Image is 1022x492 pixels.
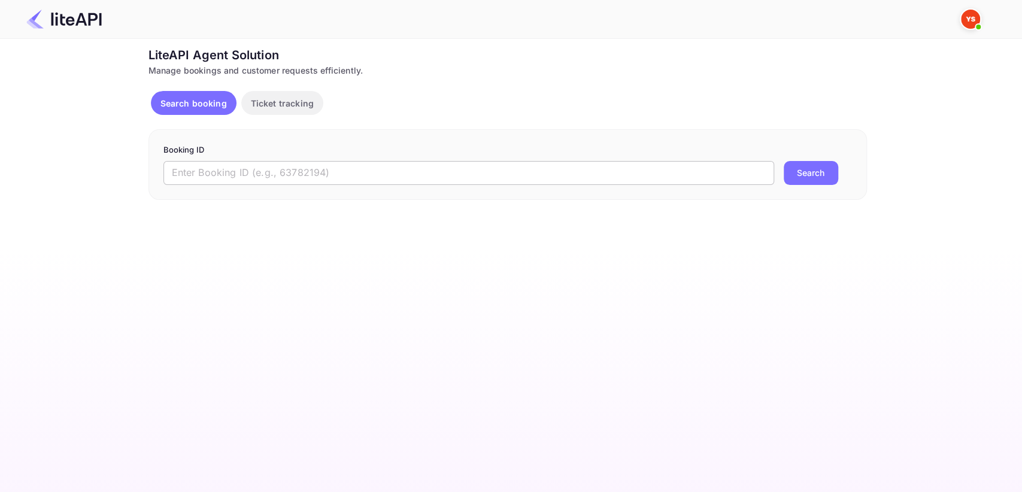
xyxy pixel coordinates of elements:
p: Search booking [160,97,227,110]
p: Booking ID [163,144,852,156]
div: Manage bookings and customer requests efficiently. [148,64,867,77]
p: Ticket tracking [251,97,314,110]
input: Enter Booking ID (e.g., 63782194) [163,161,774,185]
img: LiteAPI Logo [26,10,102,29]
img: Yandex Support [961,10,980,29]
button: Search [784,161,838,185]
div: LiteAPI Agent Solution [148,46,867,64]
